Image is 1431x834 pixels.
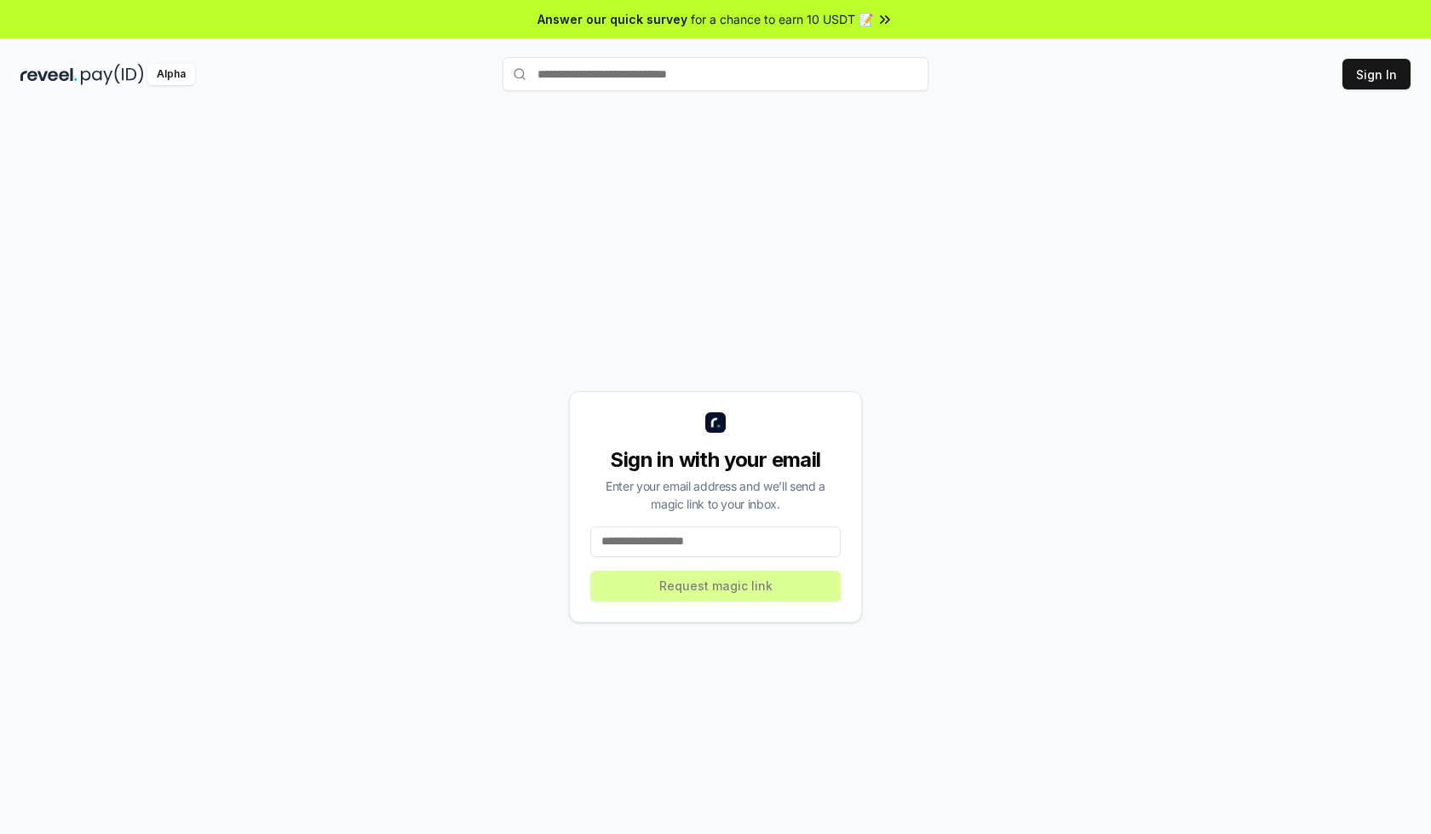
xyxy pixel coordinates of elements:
[691,10,873,28] span: for a chance to earn 10 USDT 📝
[81,64,144,85] img: pay_id
[147,64,195,85] div: Alpha
[590,446,841,474] div: Sign in with your email
[590,477,841,513] div: Enter your email address and we’ll send a magic link to your inbox.
[537,10,687,28] span: Answer our quick survey
[1342,59,1411,89] button: Sign In
[20,64,78,85] img: reveel_dark
[705,412,726,433] img: logo_small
